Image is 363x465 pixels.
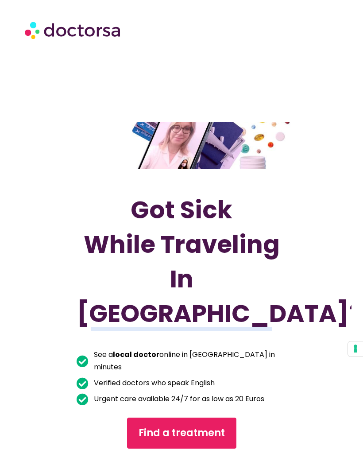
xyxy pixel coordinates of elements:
a: Find a treatment [127,418,236,449]
span: Find a treatment [139,426,225,440]
h1: Got Sick While Traveling In [GEOGRAPHIC_DATA]? [77,193,286,331]
span: See a online in [GEOGRAPHIC_DATA] in minutes [92,349,286,373]
span: Urgent care available 24/7 for as low as 20 Euros [92,393,264,405]
button: Your consent preferences for tracking technologies [348,341,363,356]
span: Verified doctors who speak English [92,377,215,389]
b: local doctor [113,349,159,360]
